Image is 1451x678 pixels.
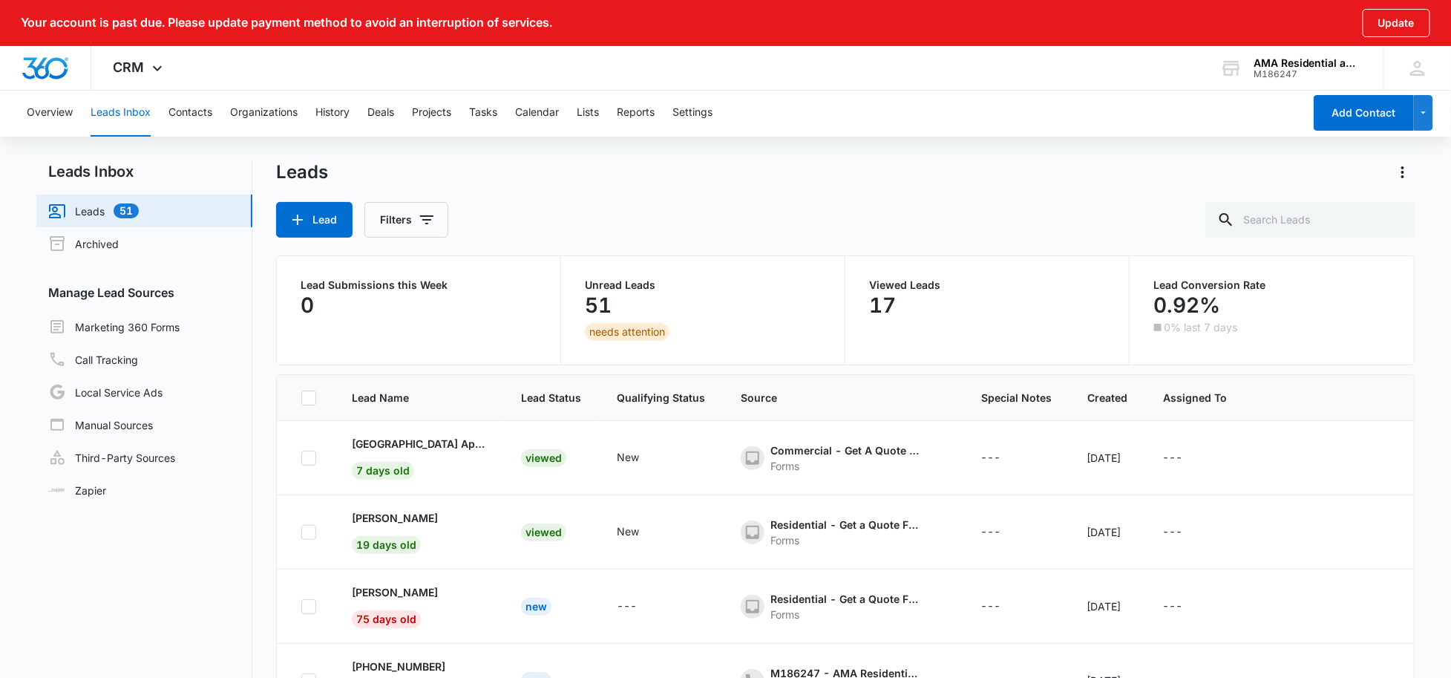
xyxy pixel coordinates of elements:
[24,98,82,108] a: Hide these tips
[352,462,414,480] span: 7 days old
[315,89,350,137] button: History
[1405,594,1429,618] button: Actions
[617,524,639,539] div: New
[617,524,666,541] div: - - Select to Edit Field
[617,449,639,465] div: New
[617,390,705,405] span: Qualifying Status
[91,89,151,137] button: Leads Inbox
[352,584,438,600] p: [PERSON_NAME]
[770,458,919,474] div: Forms
[1391,160,1415,184] button: Actions
[770,443,919,458] div: Commercial - Get A Quote Form
[1163,390,1227,405] span: Assigned To
[352,436,485,477] a: [GEOGRAPHIC_DATA] Apartments7 days old
[521,526,566,538] a: Viewed
[981,524,1028,541] div: - - Select to Edit Field
[301,280,537,290] p: Lead Submissions this Week
[521,524,566,541] div: Viewed
[1405,446,1429,469] button: Actions
[1163,524,1183,541] div: ---
[770,532,919,548] div: Forms
[585,293,612,317] p: 51
[1254,69,1362,79] div: account id
[24,38,209,88] p: You can now set up manual and third-party lead sources, right from the Leads Inbox.
[672,89,713,137] button: Settings
[585,280,821,290] p: Unread Leads
[48,383,163,401] a: Local Service Ads
[352,536,421,554] span: 19 days old
[1163,524,1210,541] div: - - Select to Edit Field
[301,293,314,317] p: 0
[1087,524,1127,540] div: [DATE]
[770,591,919,607] div: Residential - Get a Quote Form
[770,517,919,532] div: Residential - Get a Quote Form
[1205,202,1415,238] input: Search Leads
[352,390,485,405] span: Lead Name
[585,323,669,341] div: needs attention
[981,390,1052,405] span: Special Notes
[869,280,1105,290] p: Viewed Leads
[521,449,566,467] div: Viewed
[1254,57,1362,69] div: account name
[24,11,209,30] h3: Set up more lead sources
[521,390,581,405] span: Lead Status
[521,600,551,613] a: New
[48,351,138,368] a: Call Tracking
[36,284,252,301] h3: Manage Lead Sources
[352,584,485,625] a: [PERSON_NAME]75 days old
[617,89,655,137] button: Reports
[741,591,946,622] div: - - Select to Edit Field
[367,89,394,137] button: Deals
[741,517,946,548] div: - - Select to Edit Field
[276,202,353,238] button: Lead
[48,318,180,336] a: Marketing 360 Forms
[521,598,551,616] div: New
[981,598,1028,616] div: - - Select to Edit Field
[134,91,209,113] a: Learn More
[24,98,31,108] span: ⊘
[869,293,896,317] p: 17
[1163,449,1210,467] div: - - Select to Edit Field
[412,89,451,137] button: Projects
[352,436,485,452] p: [GEOGRAPHIC_DATA] Apartments
[1087,390,1127,405] span: Created
[741,443,946,474] div: - - Select to Edit Field
[1314,95,1414,131] button: Add Contact
[48,449,175,466] a: Third-Party Sources
[48,483,106,498] a: Zapier
[1363,9,1430,37] button: Update
[1163,449,1183,467] div: ---
[168,89,212,137] button: Contacts
[1087,599,1127,614] div: [DATE]
[48,416,153,434] a: Manual Sources
[364,202,448,238] button: Filters
[1153,280,1390,290] p: Lead Conversion Rate
[91,46,189,90] div: CRM
[577,89,599,137] button: Lists
[1164,322,1237,333] p: 0% last 7 days
[230,89,298,137] button: Organizations
[469,89,497,137] button: Tasks
[352,659,445,674] p: [PHONE_NUMBER]
[48,202,139,220] a: Leads51
[114,59,145,75] span: CRM
[352,510,438,526] p: [PERSON_NAME]
[1163,598,1183,616] div: ---
[770,607,919,622] div: Forms
[352,610,421,628] span: 75 days old
[981,449,1028,467] div: - - Select to Edit Field
[981,598,1001,616] div: ---
[617,598,637,616] div: ---
[352,510,485,551] a: [PERSON_NAME]19 days old
[48,235,119,252] a: Archived
[36,160,252,183] h2: Leads Inbox
[981,449,1001,467] div: ---
[27,89,73,137] button: Overview
[617,449,666,467] div: - - Select to Edit Field
[1087,450,1127,466] div: [DATE]
[981,524,1001,541] div: ---
[1153,293,1220,317] p: 0.92%
[617,598,664,616] div: - - Select to Edit Field
[515,89,559,137] button: Calendar
[741,390,946,405] span: Source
